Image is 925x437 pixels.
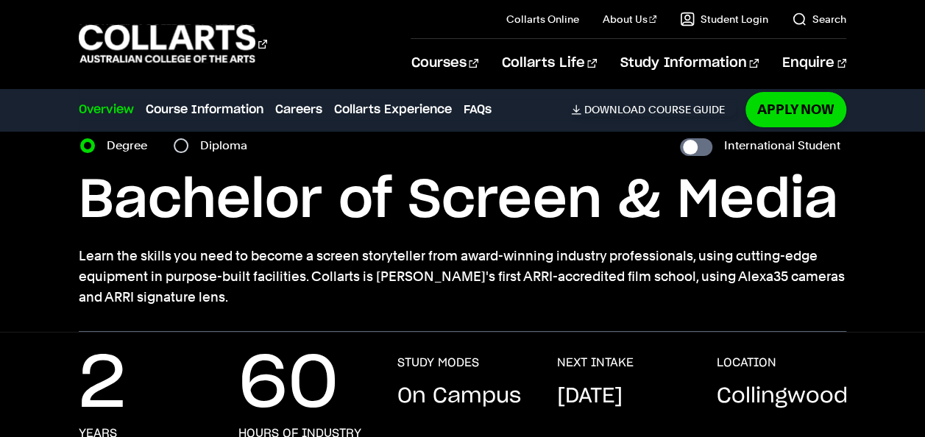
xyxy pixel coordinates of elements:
a: FAQs [464,101,492,118]
a: Enquire [782,39,846,88]
a: Study Information [620,39,759,88]
a: Search [792,12,846,26]
a: Overview [79,101,134,118]
a: Collarts Online [506,12,579,26]
div: Go to homepage [79,23,267,65]
label: Degree [107,135,156,156]
p: Learn the skills you need to become a screen storyteller from award-winning industry professional... [79,246,846,308]
p: 60 [238,355,339,414]
a: Careers [275,101,322,118]
span: Download [584,103,645,116]
a: Student Login [680,12,768,26]
p: On Campus [397,382,521,411]
label: Diploma [200,135,256,156]
a: About Us [603,12,657,26]
a: Collarts Experience [334,101,452,118]
h3: LOCATION [716,355,776,370]
h1: Bachelor of Screen & Media [79,168,846,234]
a: Courses [411,39,478,88]
label: International Student [724,135,840,156]
a: DownloadCourse Guide [571,103,737,116]
p: 2 [79,355,126,414]
h3: STUDY MODES [397,355,479,370]
a: Apply Now [745,92,846,127]
p: Collingwood [716,382,847,411]
h3: NEXT INTAKE [557,355,634,370]
p: [DATE] [557,382,623,411]
a: Collarts Life [502,39,597,88]
a: Course Information [146,101,263,118]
